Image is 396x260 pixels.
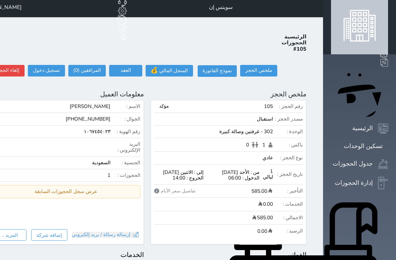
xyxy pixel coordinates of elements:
[110,104,140,109] div: الاسم :
[154,116,273,122] div: استقبال
[31,229,67,241] button: إضافة شركة
[146,65,193,77] button: السجل المالي 💰
[344,141,383,151] div: تسكين الوحدات
[246,142,249,148] p: 0
[110,116,140,122] div: الجوال :
[151,67,158,73] span: 💰
[331,124,388,133] a: الرئيسية
[273,188,303,194] div: التأجير :
[293,45,306,53] a: #105
[240,65,277,77] button: ملخص الحجز
[331,141,388,151] a: تسكين الوحدات
[251,188,273,194] span: 585.00
[110,129,140,134] div: رقم الهوية :
[66,116,110,122] a: [PHONE_NUMBER]
[285,33,307,40] a: الرئيسية
[256,228,273,234] span: 0.00
[28,25,127,34] a: ملاحظات فريق العمل
[28,15,127,25] a: Activity logs
[282,39,306,46] a: الحجوزات
[154,104,174,109] div: مؤكد
[100,90,144,98] span: معلومات العميل
[262,142,265,148] p: 1
[154,201,273,207] div: 0.00
[273,155,303,161] div: نوع الحجز :
[273,142,303,148] div: باكس :
[331,58,388,67] a: ملاحظات فريق العمل
[120,34,127,40] a: Notifications
[335,178,373,188] div: إدارة الحجوزات
[210,175,260,181] p: الدخول : 06:00
[70,104,110,109] spn: [PERSON_NAME]
[154,188,196,194] div: تفاصيل سعر الأيام
[273,104,303,109] div: رقم الحجز :
[273,172,303,177] div: تاريخ الحجز :
[110,160,140,166] div: الجنسية :
[159,68,188,74] span: السجل المالي
[273,228,303,234] div: الرصيد :
[331,67,388,124] a: ملاحظات فريق العمل
[271,90,306,98] span: ملخص الحجز
[273,215,303,221] div: الاجمالي :
[178,104,273,109] div: 105
[109,65,142,77] button: العقد
[352,124,373,133] div: الرئيسية
[273,201,303,207] div: الخدمات :
[198,65,237,77] button: نموذج الفاتورة
[151,251,306,259] div: الفواتير
[259,169,273,180] div: 1 ليالي
[210,170,260,175] span: من : الأحد [DATE]
[110,173,140,178] div: الحجوزات :
[68,65,106,77] button: المرافقين (0)
[72,232,139,237] button: إرسالة رسالة / بريد إلكتروني
[273,116,303,122] div: مصدر الحجز :
[154,175,204,181] p: الخروج : 14:00
[262,155,273,161] span: عادي
[110,141,140,153] div: البريد الإلكتروني :
[28,7,127,15] a: الإعدادات
[154,170,204,175] span: إلى : الاثنين [DATE]
[333,159,373,169] div: جدول الحجوزات
[331,159,388,169] a: جدول الحجوزات
[154,129,273,134] div: 302 - غرفتين وصالة كبيرة
[154,215,273,221] div: 585.00
[28,65,65,77] button: تسجيل دخول
[331,177,388,189] a: إدارة الحجوزات
[273,129,303,134] div: الوحدة :
[209,3,233,11] div: سويتس إن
